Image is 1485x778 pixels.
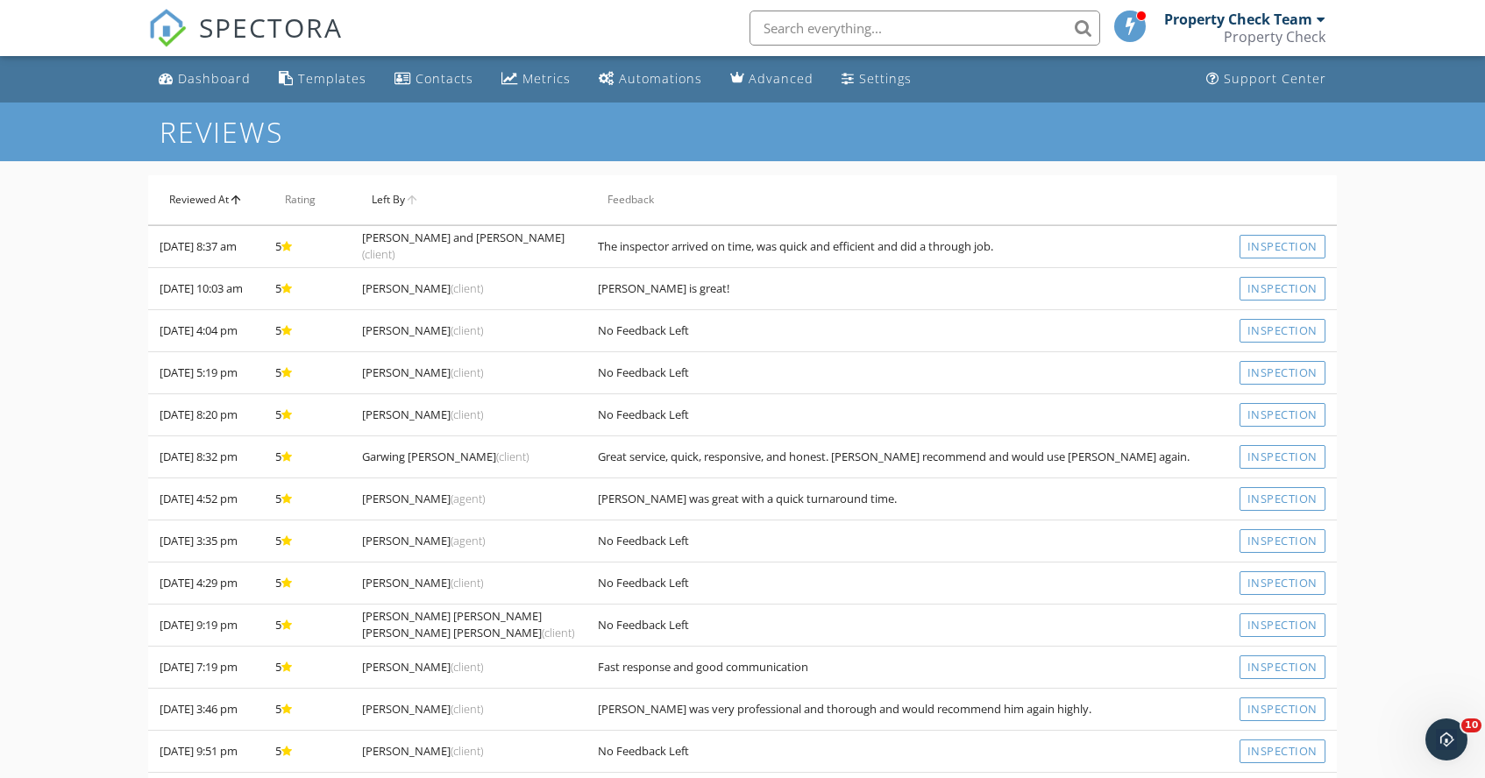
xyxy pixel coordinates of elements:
a: Support Center [1199,63,1333,95]
td: [DATE] 7:19 pm [148,646,264,688]
td: [DATE] 4:04 pm [148,309,264,351]
div: Property Check Team [1164,11,1312,28]
td: The inspector arrived on time, was quick and efficient and did a through job. [586,225,1227,267]
span: [PERSON_NAME] [362,743,483,759]
td: No Feedback Left [586,520,1227,562]
input: Search everything... [750,11,1100,46]
iframe: Intercom live chat [1425,718,1467,760]
a: Inspection [1240,739,1325,763]
span: (client) [542,625,574,640]
td: [DATE] 5:19 pm [148,351,264,393]
td: [PERSON_NAME] is great! [586,267,1227,309]
td: No Feedback Left [586,351,1227,393]
td: [DATE] 3:46 pm [148,688,264,730]
th: : Not sorted. [1228,175,1337,224]
td: No Feedback Left [586,393,1227,435]
a: Inspection [1240,697,1325,721]
h1: Reviews [160,117,1325,147]
a: Settings [835,63,919,95]
a: Dashboard [152,63,258,95]
img: The Best Home Inspection Software - Spectora [148,9,187,47]
div: Support Center [1224,70,1326,87]
span: [PERSON_NAME] [362,280,483,296]
td: 5 [264,604,351,646]
a: Metrics [494,63,578,95]
i: arrow_upward [229,193,243,207]
td: 5 [264,435,351,477]
span: [PERSON_NAME] [362,575,483,591]
span: [PERSON_NAME] [362,364,483,380]
span: [PERSON_NAME] [362,491,485,506]
td: [DATE] 8:20 pm [148,393,264,435]
span: [PERSON_NAME] [362,322,483,338]
span: Garwing [PERSON_NAME] [362,449,529,464]
a: Inspection [1240,613,1325,637]
div: Metrics [522,70,571,87]
a: Inspection [1240,487,1325,511]
div: Advanced [749,70,814,87]
a: SPECTORA [148,24,343,60]
span: (client) [451,701,483,717]
td: Great service, quick, responsive, and honest. [PERSON_NAME] recommend and would use [PERSON_NAME]... [586,435,1227,477]
td: [PERSON_NAME] was very professional and thorough and would recommend him again highly. [586,688,1227,730]
td: 5 [264,688,351,730]
span: [PERSON_NAME] [362,701,483,717]
td: No Feedback Left [586,562,1227,604]
td: 5 [264,351,351,393]
div: Templates [298,70,366,87]
span: (client) [451,659,483,675]
span: SPECTORA [199,9,343,46]
span: (client) [451,743,483,759]
span: (client) [496,449,529,464]
td: 5 [264,730,351,772]
a: Inspection [1240,235,1325,258]
td: [DATE] 3:35 pm [148,520,264,562]
span: (client) [451,322,483,338]
th: Reviewed At: Sorted ascending. Activate to sort descending. [148,175,264,224]
div: Settings [859,70,912,87]
td: [DATE] 9:19 pm [148,604,264,646]
td: 5 [264,393,351,435]
td: [DATE] 4:29 pm [148,562,264,604]
span: (agent) [451,491,485,506]
i: arrow_upward [405,193,419,207]
td: [DATE] 9:51 pm [148,730,264,772]
span: [PERSON_NAME] [362,659,483,675]
td: No Feedback Left [586,604,1227,646]
div: Property Check [1224,28,1325,46]
span: [PERSON_NAME] [362,533,485,548]
div: Contacts [416,70,473,87]
span: 10 [1461,718,1481,732]
td: 5 [264,477,351,520]
span: [PERSON_NAME] [PERSON_NAME] [PERSON_NAME] [PERSON_NAME] [362,608,574,641]
span: (client) [451,280,483,296]
th: Feedback: Not sorted. Activate to sort ascending. [586,175,1227,224]
td: 5 [264,225,351,267]
a: Inspection [1240,277,1325,301]
a: Contacts [387,63,480,95]
td: No Feedback Left [586,309,1227,351]
td: No Feedback Left [586,730,1227,772]
td: [DATE] 10:03 am [148,267,264,309]
th: Left By: Not sorted. Activate to sort ascending. [351,175,586,224]
td: [DATE] 8:37 am [148,225,264,267]
span: (agent) [451,533,485,548]
a: Inspection [1240,403,1325,427]
a: Automations (Basic) [592,63,709,95]
td: [DATE] 4:52 pm [148,477,264,520]
td: 5 [264,646,351,688]
a: Inspection [1240,655,1325,679]
td: 5 [264,562,351,604]
td: [PERSON_NAME] was great with a quick turnaround time. [586,477,1227,520]
span: (client) [451,407,483,422]
span: [PERSON_NAME] [362,407,483,422]
a: Advanced [723,63,821,95]
span: (client) [451,575,483,591]
a: Inspection [1240,529,1325,553]
a: Templates [272,63,373,95]
div: Dashboard [178,70,251,87]
a: Inspection [1240,571,1325,595]
th: Rating: Not sorted. Activate to sort ascending. [264,175,351,224]
div: Automations [619,70,702,87]
td: 5 [264,520,351,562]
